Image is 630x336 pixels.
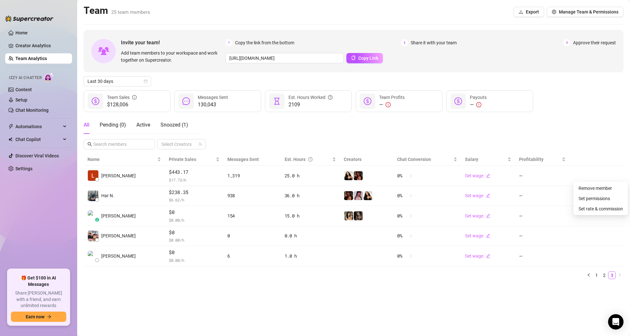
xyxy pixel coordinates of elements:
[227,192,277,199] div: 938
[515,246,570,266] td: —
[169,237,220,243] span: $ 0.00 /h
[15,153,59,158] a: Discover Viral Videos
[101,192,114,199] span: Har N.
[8,124,14,129] span: thunderbolt
[288,101,333,109] span: 2109
[101,212,136,219] span: [PERSON_NAME]
[515,186,570,206] td: —
[198,95,228,100] span: Messages Sent
[563,39,571,46] span: 3
[285,252,336,260] div: 1.0 h
[88,190,98,201] img: Har Net
[198,142,202,146] span: team
[344,211,353,220] img: Candylion
[616,271,624,279] button: right
[100,121,126,129] div: Pending ( 0 )
[144,79,148,83] span: calendar
[486,254,490,258] span: edit
[9,75,41,81] span: Izzy AI Chatter
[107,101,137,109] span: $128,006
[601,272,608,279] a: 2
[227,212,277,219] div: 154
[26,314,44,319] span: Earn now
[169,208,220,216] span: $0
[354,211,363,220] img: Rolyat
[198,101,228,109] span: 130,043
[227,172,277,179] div: 1,319
[88,231,98,241] img: Angelique W
[95,218,99,222] div: z
[465,173,490,178] a: Set wageedit
[486,193,490,198] span: edit
[486,214,490,218] span: edit
[11,290,66,309] span: Share [PERSON_NAME] with a friend, and earn unlimited rewards
[84,4,150,17] h2: Team
[358,56,378,61] span: Copy Link
[346,53,383,63] button: Copy Link
[101,252,136,260] span: [PERSON_NAME]
[608,314,624,330] div: Open Intercom Messenger
[136,122,150,128] span: Active
[397,172,407,179] span: 0 %
[465,253,490,259] a: Set wageedit
[397,232,407,239] span: 0 %
[354,171,363,180] img: steph
[519,10,523,14] span: download
[227,252,277,260] div: 6
[15,134,61,145] span: Chat Copilot
[273,97,281,105] span: hourglass
[227,157,259,162] span: Messages Sent
[169,189,220,196] span: $238.35
[476,102,481,107] span: exclamation-circle
[616,271,624,279] li: Next Page
[11,312,66,322] button: Earn nowarrow-right
[84,121,89,129] div: All
[169,257,220,263] span: $ 0.00 /h
[386,102,391,107] span: exclamation-circle
[15,108,49,113] a: Chat Monitoring
[573,39,616,46] span: Approve their request
[608,271,616,279] li: 3
[579,186,612,191] a: Remove member
[84,153,165,166] th: Name
[11,275,66,287] span: 🎁 Get $100 in AI Messages
[379,95,405,100] span: Team Profits
[160,122,188,128] span: Snoozed ( 1 )
[411,39,457,46] span: Share it with your team
[44,72,54,82] img: AI Chatter
[515,226,570,246] td: —
[225,39,233,46] span: 1
[344,191,353,200] img: steph
[585,271,593,279] button: left
[107,94,137,101] div: Team Sales
[608,272,616,279] a: 3
[340,153,393,166] th: Creators
[526,9,539,14] span: Export
[454,97,462,105] span: dollar-circle
[515,166,570,186] td: —
[88,210,98,221] img: Mike Calore
[519,157,543,162] span: Profitability
[5,15,53,22] img: logo-BBDzfeDw.svg
[88,170,98,181] img: Laura Virtual D…
[308,156,313,163] span: question-circle
[47,314,51,319] span: arrow-right
[285,156,331,163] div: Est. Hours
[8,137,13,142] img: Chat Copilot
[552,10,556,14] span: setting
[169,217,220,223] span: $ 0.00 /h
[169,197,220,203] span: $ 6.62 /h
[587,273,591,277] span: left
[169,157,196,162] span: Private Sales
[87,76,147,86] span: Last 30 days
[328,94,333,101] span: question-circle
[15,40,67,51] a: Creator Analytics
[285,232,336,239] div: 0.0 h
[87,142,92,146] span: search
[169,249,220,256] span: $0
[470,101,487,109] div: —
[600,271,608,279] li: 2
[618,273,622,277] span: right
[344,171,353,180] img: mads
[15,166,32,171] a: Settings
